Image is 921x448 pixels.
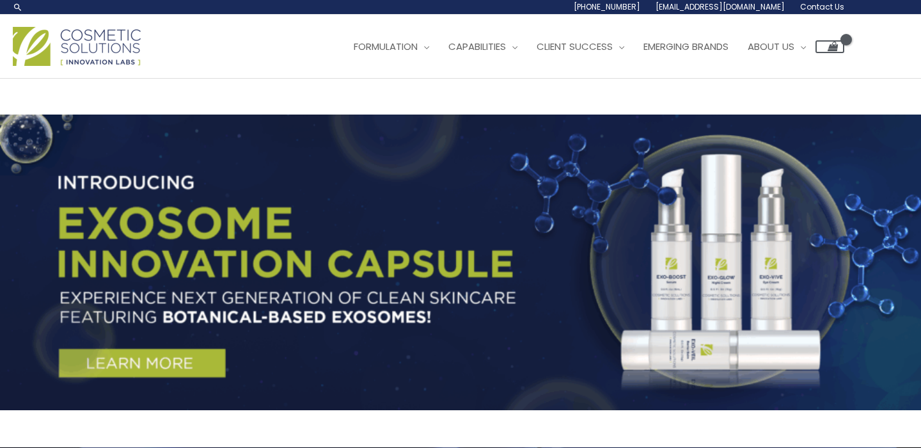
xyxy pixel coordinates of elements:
a: Client Success [527,28,634,66]
nav: Site Navigation [335,28,844,66]
span: About Us [748,40,794,53]
img: Cosmetic Solutions Logo [13,27,141,66]
span: Client Success [537,40,613,53]
span: Capabilities [448,40,506,53]
a: Capabilities [439,28,527,66]
span: Emerging Brands [643,40,728,53]
a: Search icon link [13,2,23,12]
span: [PHONE_NUMBER] [574,1,640,12]
span: Contact Us [800,1,844,12]
span: Formulation [354,40,418,53]
a: Emerging Brands [634,28,738,66]
a: Formulation [344,28,439,66]
a: View Shopping Cart, empty [815,40,844,53]
a: About Us [738,28,815,66]
span: [EMAIL_ADDRESS][DOMAIN_NAME] [656,1,785,12]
